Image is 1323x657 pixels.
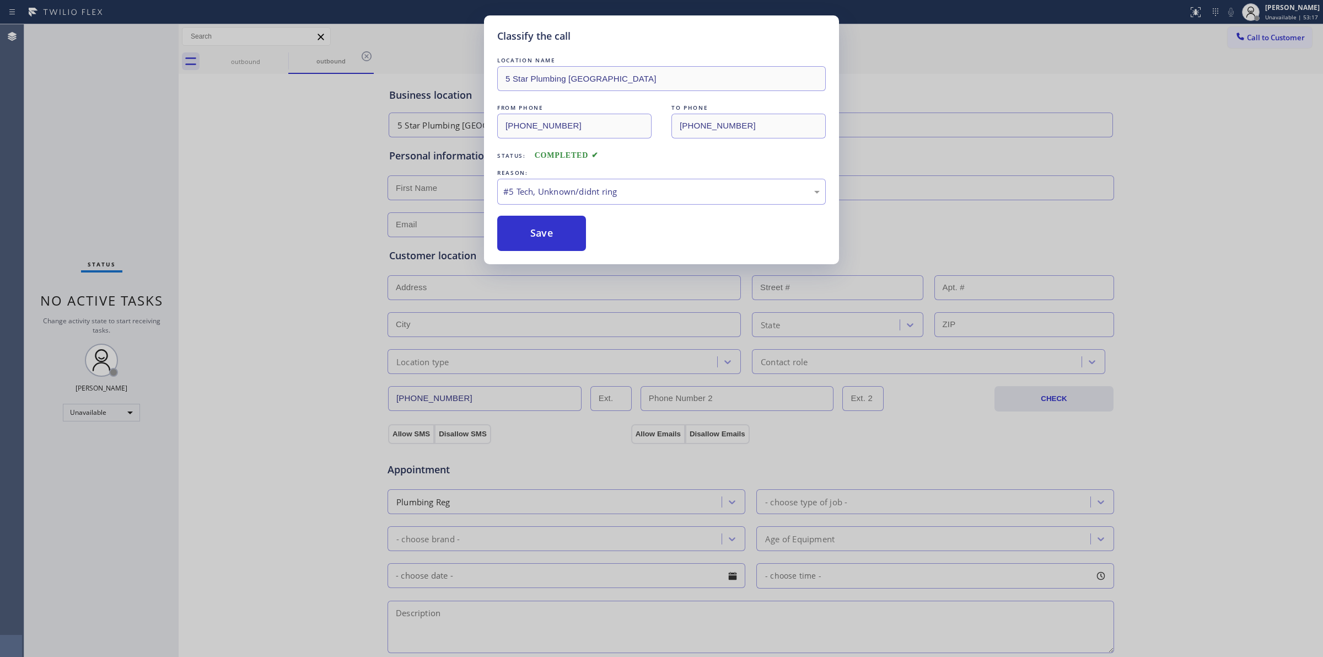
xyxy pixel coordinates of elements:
div: TO PHONE [671,102,826,114]
span: Status: [497,152,526,159]
input: To phone [671,114,826,138]
button: Save [497,216,586,251]
div: FROM PHONE [497,102,652,114]
div: REASON: [497,167,826,179]
div: LOCATION NAME [497,55,826,66]
span: COMPLETED [535,151,599,159]
div: #5 Tech, Unknown/didnt ring [503,185,820,198]
input: From phone [497,114,652,138]
h5: Classify the call [497,29,571,44]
